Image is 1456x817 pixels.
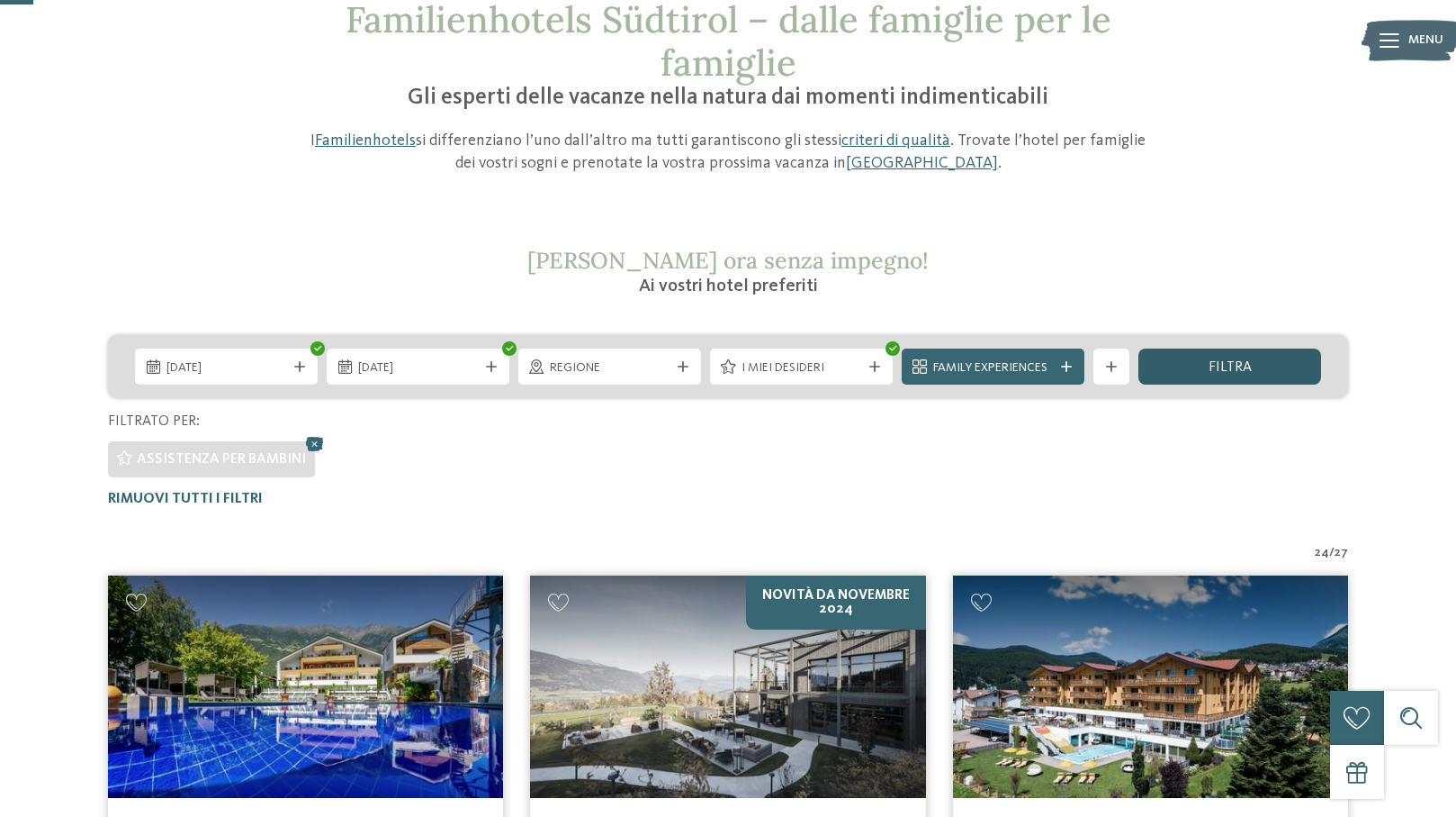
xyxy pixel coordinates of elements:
span: Filtrato per: [108,414,200,429]
img: Cercate un hotel per famiglie? Qui troverete solo i migliori! [530,576,925,798]
span: Rimuovi tutti i filtri [108,492,263,506]
a: [GEOGRAPHIC_DATA] [846,155,998,171]
span: Regione [550,359,670,377]
p: I si differenziano l’uno dall’altro ma tutti garantiscono gli stessi . Trovate l’hotel per famigl... [301,130,1155,175]
span: [DATE] [358,359,478,377]
span: Family Experiences [933,359,1053,377]
img: Familien Wellness Residence Tyrol **** [108,576,503,798]
span: Ai vostri hotel preferiti [639,277,818,295]
span: [DATE] [166,359,286,377]
span: I miei desideri [741,359,861,377]
span: Assistenza per bambini [137,452,306,467]
span: / [1329,544,1335,562]
span: 24 [1315,544,1329,562]
a: criteri di qualità [841,132,950,149]
span: Gli esperti delle vacanze nella natura dai momenti indimenticabili [408,86,1048,109]
span: 27 [1335,544,1348,562]
span: [PERSON_NAME] ora senza impegno! [527,246,929,275]
img: Family Home Alpenhof **** [953,576,1348,798]
span: filtra [1209,360,1252,375]
a: Familienhotels [315,132,416,149]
